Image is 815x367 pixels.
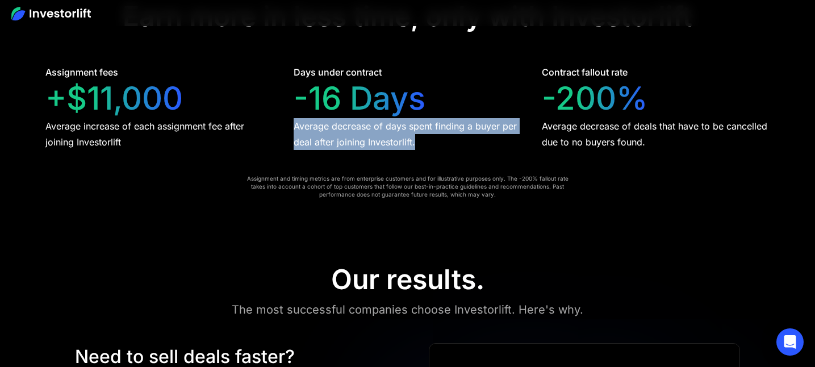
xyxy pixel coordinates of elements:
[45,118,273,150] div: Average increase of each assignment fee after joining Investorlift
[294,65,382,79] div: Days under contract
[45,80,183,118] div: +$11,000
[331,263,484,296] div: Our results.
[776,328,804,356] div: Open Intercom Messenger
[245,174,571,198] div: Assignment and timing metrics are from enterprise customers and for illustrative purposes only. T...
[232,301,583,319] div: The most successful companies choose Investorlift. Here's why.
[294,118,521,150] div: Average decrease of days spent finding a buyer per deal after joining Investorlift.
[542,65,628,79] div: Contract fallout rate
[542,118,770,150] div: Average decrease of deals that have to be cancelled due to no buyers found.
[45,65,118,79] div: Assignment fees
[294,80,425,118] div: -16 Days
[542,80,648,118] div: -200%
